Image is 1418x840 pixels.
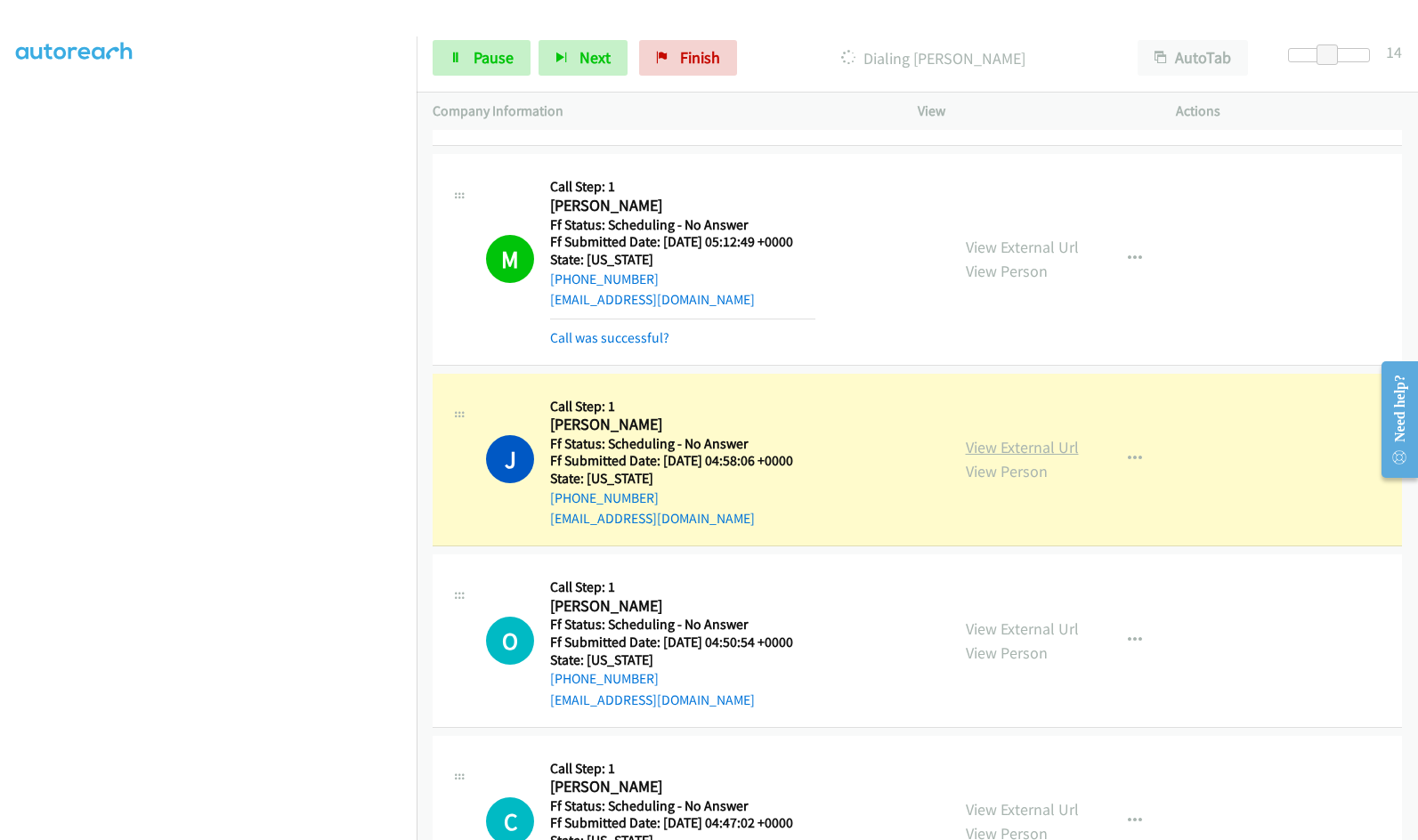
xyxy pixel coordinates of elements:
h5: Call Step: 1 [550,398,815,416]
h2: [PERSON_NAME] [550,196,815,216]
h5: Call Step: 1 [550,760,853,778]
p: Company Information [433,101,886,122]
a: Call was successful? [550,329,669,346]
p: Dialing [PERSON_NAME] [761,46,1106,70]
div: The call is yet to be attempted [486,617,534,665]
h2: [PERSON_NAME] [550,596,815,617]
h1: M [486,235,534,283]
h5: Ff Status: Scheduling - No Answer [550,435,815,453]
a: [EMAIL_ADDRESS][DOMAIN_NAME] [550,510,755,527]
span: Finish [680,47,720,68]
span: Next [579,47,611,68]
a: View Person [966,642,1048,663]
h5: Ff Status: Scheduling - No Answer [550,616,815,634]
button: AutoTab [1138,40,1248,76]
h5: Ff Status: Scheduling - No Answer [550,797,853,815]
a: [PHONE_NUMBER] [550,489,659,506]
h1: J [486,435,534,483]
h5: State: [US_STATE] [550,651,815,669]
p: View [918,101,1144,122]
a: View External Url [966,437,1079,457]
h5: Ff Submitted Date: [DATE] 04:47:02 +0000 [550,814,853,832]
h5: State: [US_STATE] [550,251,815,269]
h5: Call Step: 1 [550,578,815,596]
h2: [PERSON_NAME] [550,415,815,435]
h5: Call Step: 1 [550,178,815,196]
h1: O [486,617,534,665]
a: View Person [966,461,1048,481]
a: View External Url [966,237,1079,257]
a: [EMAIL_ADDRESS][DOMAIN_NAME] [550,691,755,708]
a: Finish [639,40,737,76]
h5: Ff Submitted Date: [DATE] 04:58:06 +0000 [550,452,815,470]
a: View External Url [966,618,1079,639]
button: Next [539,40,628,76]
h5: Ff Submitted Date: [DATE] 05:12:49 +0000 [550,233,815,251]
span: Pause [474,47,514,68]
div: 14 [1386,40,1402,64]
h5: State: [US_STATE] [550,470,815,488]
iframe: Resource Center [1366,349,1418,490]
h5: Ff Submitted Date: [DATE] 04:50:54 +0000 [550,634,815,651]
h5: Ff Status: Scheduling - No Answer [550,216,815,234]
p: Actions [1176,101,1402,122]
a: [PHONE_NUMBER] [550,271,659,287]
a: [PHONE_NUMBER] [550,670,659,687]
a: View Person [966,261,1048,281]
a: View External Url [966,799,1079,820]
h2: [PERSON_NAME] [550,777,815,797]
a: [EMAIL_ADDRESS][DOMAIN_NAME] [550,291,755,308]
a: Pause [433,40,531,76]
